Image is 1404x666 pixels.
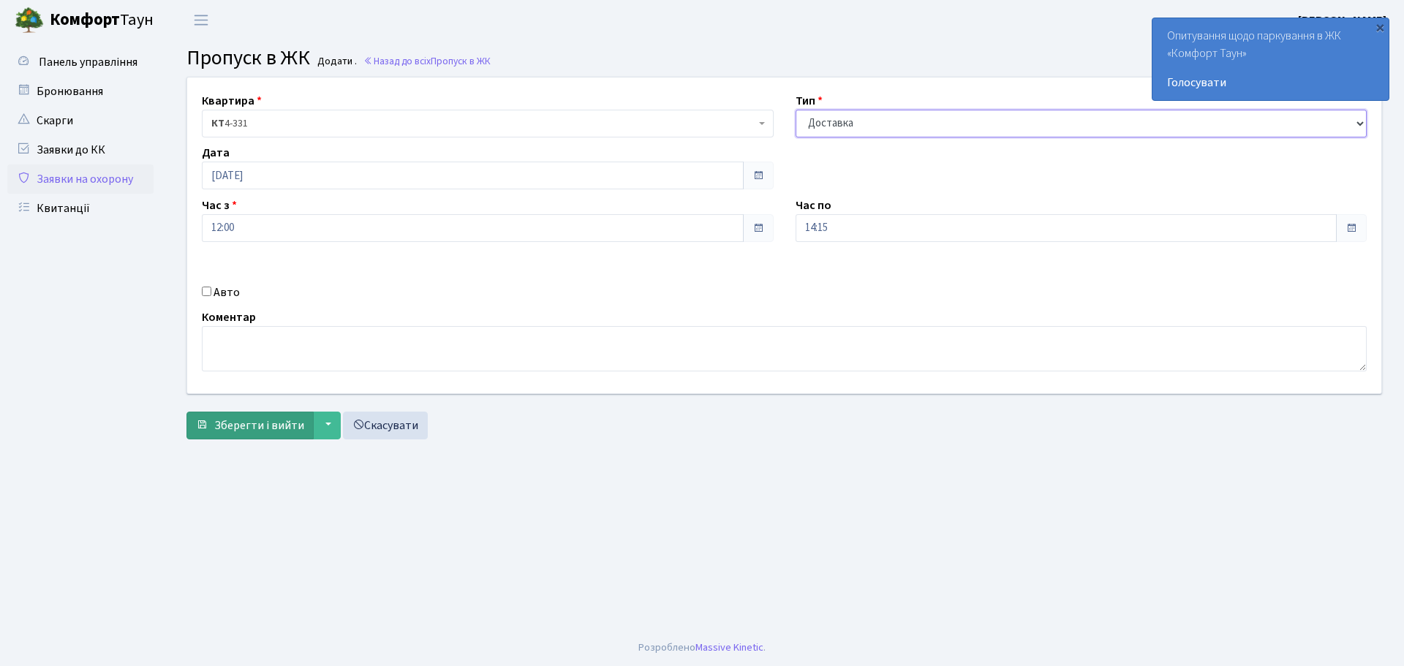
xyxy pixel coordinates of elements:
button: Зберегти і вийти [186,412,314,439]
a: Квитанції [7,194,154,223]
div: × [1373,20,1387,34]
span: <b>КТ</b>&nbsp;&nbsp;&nbsp;&nbsp;4-331 [211,116,755,131]
a: Панель управління [7,48,154,77]
a: Голосувати [1167,74,1374,91]
span: Зберегти і вийти [214,417,304,434]
label: Тип [796,92,823,110]
label: Дата [202,144,230,162]
a: Заявки на охорону [7,164,154,194]
small: Додати . [314,56,357,68]
label: Час по [796,197,831,214]
a: [PERSON_NAME] [1298,12,1386,29]
button: Переключити навігацію [183,8,219,32]
div: Опитування щодо паркування в ЖК «Комфорт Таун» [1152,18,1389,100]
div: Розроблено . [638,640,766,656]
span: <b>КТ</b>&nbsp;&nbsp;&nbsp;&nbsp;4-331 [202,110,774,137]
span: Пропуск в ЖК [186,43,310,72]
label: Авто [214,284,240,301]
a: Скарги [7,106,154,135]
b: Комфорт [50,8,120,31]
b: КТ [211,116,224,131]
span: Пропуск в ЖК [431,54,491,68]
a: Бронювання [7,77,154,106]
span: Таун [50,8,154,33]
label: Квартира [202,92,262,110]
img: logo.png [15,6,44,35]
a: Скасувати [343,412,428,439]
a: Massive Kinetic [695,640,763,655]
label: Коментар [202,309,256,326]
a: Заявки до КК [7,135,154,164]
span: Панель управління [39,54,137,70]
a: Назад до всіхПропуск в ЖК [363,54,491,68]
label: Час з [202,197,237,214]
